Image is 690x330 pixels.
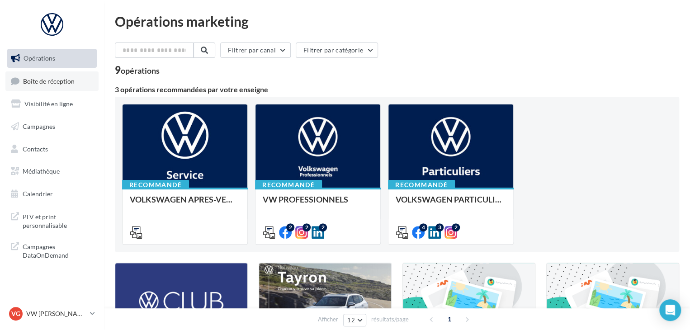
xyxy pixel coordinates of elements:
[23,190,53,198] span: Calendrier
[24,100,73,108] span: Visibilité en ligne
[319,223,327,231] div: 2
[114,53,137,59] div: Mots-clés
[11,309,20,318] span: VG
[23,167,60,175] span: Médiathèque
[104,52,111,60] img: tab_keywords_by_traffic_grey.svg
[452,223,460,231] div: 2
[396,195,506,213] div: VOLKSWAGEN PARTICULIER
[7,305,97,322] a: VG VW [PERSON_NAME]
[23,123,55,130] span: Campagnes
[343,314,366,326] button: 12
[220,42,291,58] button: Filtrer par canal
[371,315,409,324] span: résultats/page
[23,145,48,152] span: Contacts
[115,86,679,93] div: 3 opérations recommandées par votre enseigne
[5,49,99,68] a: Opérations
[286,223,294,231] div: 2
[23,77,75,85] span: Boîte de réception
[25,14,44,22] div: v 4.0.25
[5,162,99,181] a: Médiathèque
[24,54,55,62] span: Opérations
[115,65,160,75] div: 9
[14,14,22,22] img: logo_orange.svg
[435,223,444,231] div: 3
[5,117,99,136] a: Campagnes
[302,223,311,231] div: 2
[388,180,455,190] div: Recommandé
[5,184,99,203] a: Calendrier
[5,94,99,113] a: Visibilité en ligne
[122,180,189,190] div: Recommandé
[26,309,86,318] p: VW [PERSON_NAME]
[115,14,679,28] div: Opérations marketing
[5,71,99,91] a: Boîte de réception
[47,53,70,59] div: Domaine
[5,237,99,264] a: Campagnes DataOnDemand
[442,312,457,326] span: 1
[419,223,427,231] div: 4
[296,42,378,58] button: Filtrer par catégorie
[5,140,99,159] a: Contacts
[130,195,240,213] div: VOLKSWAGEN APRES-VENTE
[318,315,338,324] span: Afficher
[347,316,355,324] span: 12
[24,24,102,31] div: Domaine: [DOMAIN_NAME]
[23,240,93,260] span: Campagnes DataOnDemand
[121,66,160,75] div: opérations
[38,52,45,60] img: tab_domain_overview_orange.svg
[14,24,22,31] img: website_grey.svg
[659,299,681,321] div: Open Intercom Messenger
[263,195,373,213] div: VW PROFESSIONNELS
[255,180,322,190] div: Recommandé
[23,211,93,230] span: PLV et print personnalisable
[5,207,99,234] a: PLV et print personnalisable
